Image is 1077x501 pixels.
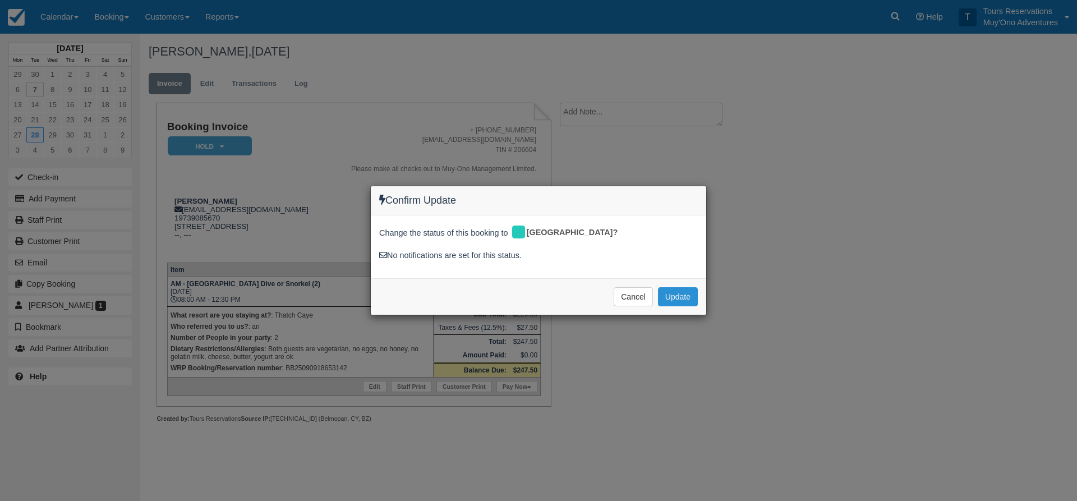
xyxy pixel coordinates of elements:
h4: Confirm Update [379,195,698,206]
div: [GEOGRAPHIC_DATA]? [510,224,626,242]
span: Change the status of this booking to [379,227,508,242]
div: No notifications are set for this status. [379,250,698,261]
button: Cancel [614,287,653,306]
button: Update [658,287,698,306]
